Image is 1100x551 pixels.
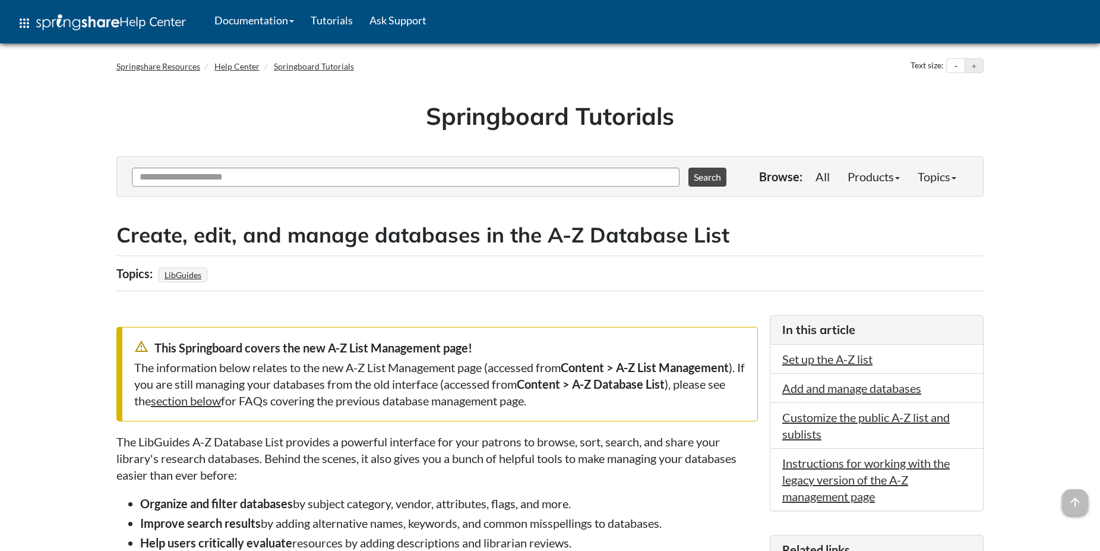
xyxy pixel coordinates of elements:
strong: Help users critically evaluate [140,536,292,550]
a: Documentation [206,5,302,35]
button: Increase text size [965,59,983,73]
h3: In this article [782,322,971,338]
div: Text size: [908,58,946,74]
a: Add and manage databases [782,381,921,395]
strong: Improve search results [140,516,261,530]
a: Help Center [214,61,260,71]
div: The information below relates to the new A-Z List Management page (accessed from ). If you are st... [134,359,745,409]
h1: Springboard Tutorials [125,99,975,133]
a: Springshare Resources [116,61,200,71]
button: Search [688,168,726,187]
a: All [807,165,839,188]
li: by subject category, vendor, attributes, flags, and more. [140,495,758,512]
a: LibGuides [163,266,203,284]
span: apps [17,16,31,30]
a: Springboard Tutorials [274,61,354,71]
a: section below [151,393,221,408]
strong: Organize and filter databases [140,496,293,511]
strong: Content > A-Z Database List [517,377,665,391]
h2: Create, edit, and manage databases in the A-Z Database List [116,221,984,250]
img: Springshare [36,14,119,30]
a: arrow_upward [1062,490,1088,505]
a: Tutorials [302,5,361,35]
a: Ask Support [361,5,435,35]
span: warning_amber [134,339,148,354]
span: arrow_upward [1062,489,1088,515]
div: Topics: [116,262,156,285]
li: by adding alternative names, keywords, and common misspellings to databases. [140,515,758,531]
a: apps Help Center [9,5,194,41]
p: The LibGuides A-Z Database List provides a powerful interface for your patrons to browse, sort, s... [116,433,758,483]
a: Instructions for working with the legacy version of the A-Z management page [782,456,950,503]
div: This Springboard covers the new A-Z List Management page! [134,339,745,356]
a: Set up the A-Z list [782,352,873,366]
strong: Content > A-Z List Management [561,360,729,374]
p: Browse: [759,168,802,185]
span: Help Center [119,14,186,29]
button: Decrease text size [947,59,965,73]
li: resources by adding descriptions and librarian reviews. [140,534,758,551]
a: Products [839,165,909,188]
a: Topics [909,165,965,188]
a: Customize the public A-Z list and sublists [782,410,950,441]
